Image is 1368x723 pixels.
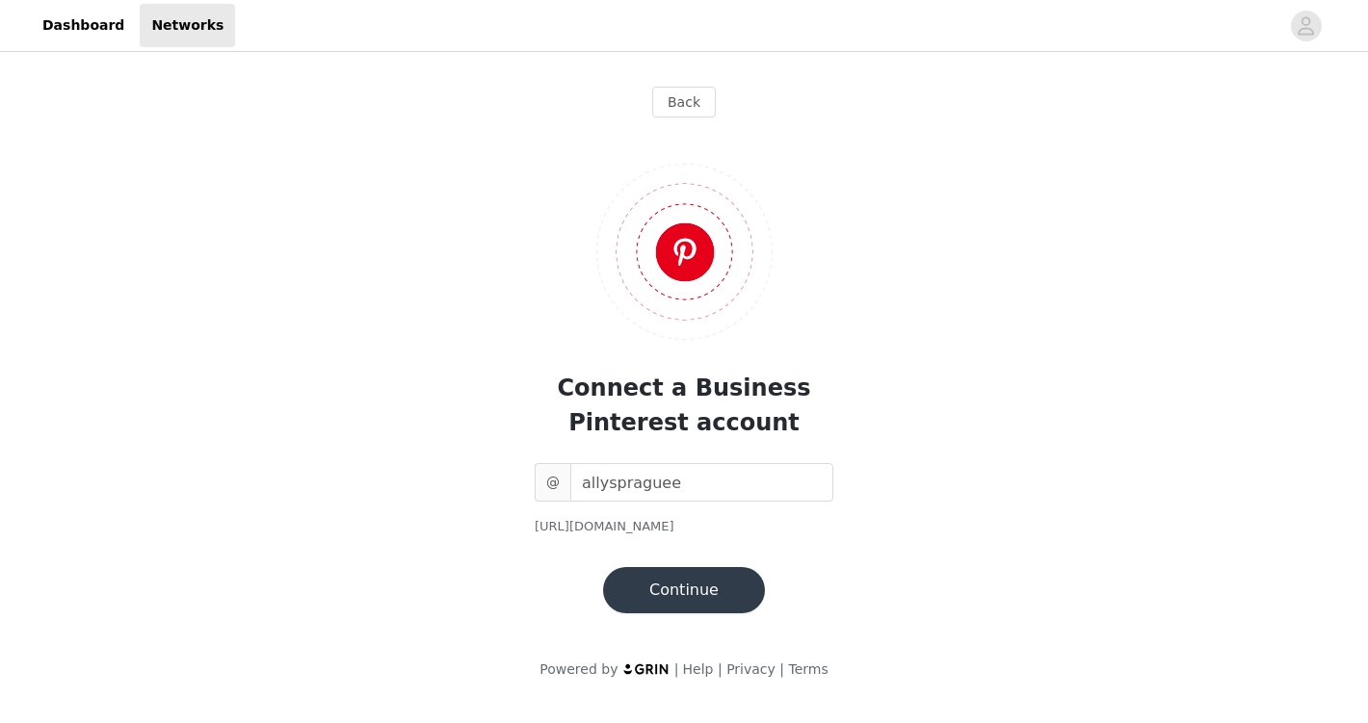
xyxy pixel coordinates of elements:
a: Dashboard [31,4,136,47]
a: Terms [788,661,828,677]
span: Powered by [539,661,618,677]
button: Back [652,87,716,117]
span: Connect a Business Pinterest account [558,374,811,436]
a: Networks [140,4,235,47]
span: | [718,661,723,677]
a: Privacy [726,661,776,677]
button: Continue [603,567,765,613]
div: avatar [1297,11,1315,41]
div: [URL][DOMAIN_NAME] [535,517,833,536]
img: logo [622,662,671,675]
span: @ [535,463,570,502]
span: | [674,661,679,677]
a: Help [683,661,714,677]
span: | [779,661,784,677]
input: Enter your Pinterest @username [570,463,833,502]
img: Logo [596,164,773,340]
